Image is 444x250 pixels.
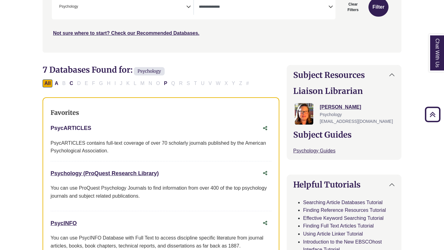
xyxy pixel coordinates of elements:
[53,79,60,87] button: Filter Results A
[57,4,78,10] li: Psychology
[43,80,251,86] div: Alpha-list to filter by first letter of database name
[293,86,395,96] h2: Liaison Librarian
[295,103,313,125] img: Jessica Moore
[51,125,91,131] a: PsycARTICLES
[79,5,82,10] textarea: Search
[320,104,361,110] a: [PERSON_NAME]
[51,109,271,116] h3: Favorites
[59,4,78,10] span: Psychology
[259,123,271,134] button: Share this database
[162,79,169,87] button: Filter Results P
[199,5,328,10] textarea: Search
[423,110,442,119] a: Back to Top
[303,216,384,221] a: Effective Keyword Searching Tutorial
[43,79,52,87] button: All
[287,65,401,85] button: Subject Resources
[51,234,271,250] div: You can use PsycINFO Database with Full Text to access discipline specific literature from journa...
[287,175,401,194] button: Helpful Tutorials
[51,139,271,155] div: PsycARTICLES contains full-text coverage of over 70 scholarly journals published by the American ...
[53,30,199,36] a: Not sure where to start? Check our Recommended Databases.
[303,223,374,228] a: Finding Full Text Articles Tutorial
[303,208,386,213] a: Finding Reference Resources Tutorial
[303,231,363,236] a: Using Article Linker Tutorial
[320,112,342,117] span: Psychology
[51,220,77,226] a: PsycINFO
[259,167,271,179] button: Share this database
[134,67,165,75] span: Psychology
[68,79,75,87] button: Filter Results C
[303,200,383,205] a: Searching Article Databases Tutorial
[51,170,159,176] a: Psychology (ProQuest Research Library)
[51,184,271,200] p: You can use ProQuest Psychology Journals to find information from over 400 of the top psychology ...
[320,119,393,124] span: [EMAIL_ADDRESS][DOMAIN_NAME]
[293,148,335,153] a: Psychology Guides
[293,130,395,139] h2: Subject Guides
[43,65,133,75] span: 7 Databases Found for:
[259,217,271,229] button: Share this database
